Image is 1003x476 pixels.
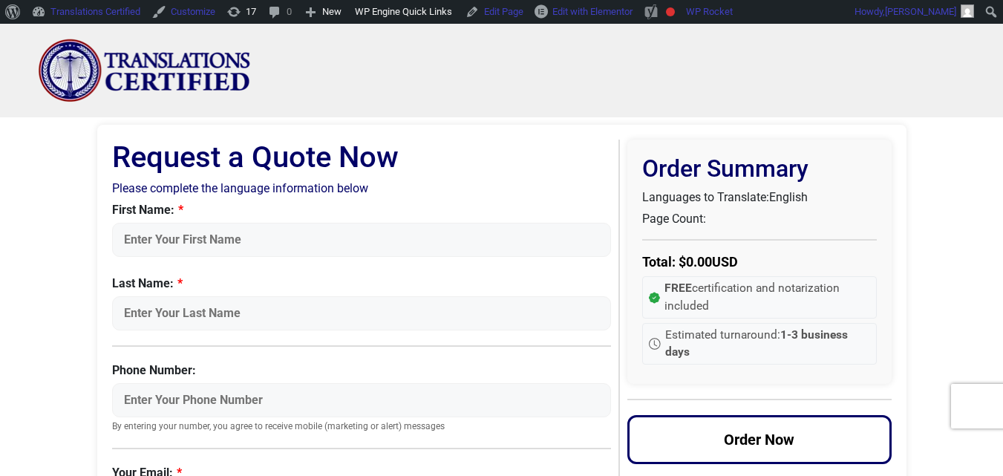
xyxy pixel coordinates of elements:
[112,223,612,257] input: Enter Your First Name
[642,252,877,272] p: Total: $ USD
[686,254,712,270] span: 0.00
[112,181,612,195] h2: Please complete the language information below
[112,296,612,330] input: Enter Your Last Name
[664,281,692,295] strong: FREE
[112,275,612,293] label: Last Name:
[642,210,877,228] p: Page Count:
[666,7,675,16] div: Focus keyphrase not set
[552,6,633,17] span: Edit with Elementor
[627,140,892,384] div: Order Summary
[665,327,870,362] span: Estimated turnaround:
[885,6,956,17] span: [PERSON_NAME]
[664,280,870,315] span: certification and notarization included
[112,140,612,175] h1: Request a Quote Now
[112,201,612,219] label: First Name:
[112,362,612,379] label: Phone Number:
[642,189,877,206] p: Languages to Translate:
[627,415,892,464] button: Order Now
[642,154,877,183] h2: Order Summary
[112,383,612,417] input: Enter Your Phone Number
[112,421,612,433] small: By entering your number, you agree to receive mobile (marketing or alert) messages
[38,39,252,102] img: Translations Certified
[769,190,808,204] span: English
